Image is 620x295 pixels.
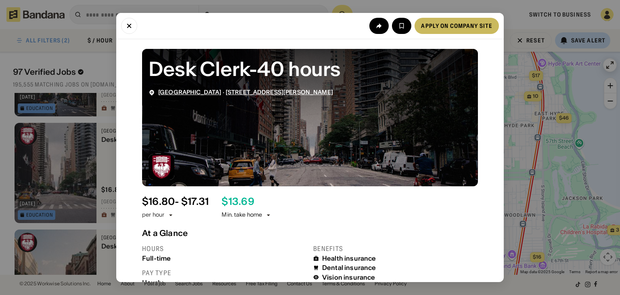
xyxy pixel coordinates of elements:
div: Benefits [313,244,478,253]
div: Dental insurance [322,264,376,272]
div: Apply on company site [421,23,492,29]
div: At a Glance [142,228,478,238]
div: Min. take home [222,211,272,219]
button: Close [121,18,137,34]
div: Full-time [142,255,307,262]
div: Vision insurance [322,274,375,281]
img: University of Chicago logo [149,154,174,180]
div: Hours [142,244,307,253]
div: $ 13.69 [222,196,254,208]
div: · [158,89,333,96]
div: $ 16.80 - $17.31 [142,196,209,208]
span: [GEOGRAPHIC_DATA] [158,88,221,96]
div: Pay type [142,269,307,277]
div: Health insurance [322,255,376,262]
div: Hourly [142,279,307,287]
div: Desk Clerk-40 hours [149,55,471,82]
div: per hour [142,211,164,219]
span: [STREET_ADDRESS][PERSON_NAME] [226,88,333,96]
